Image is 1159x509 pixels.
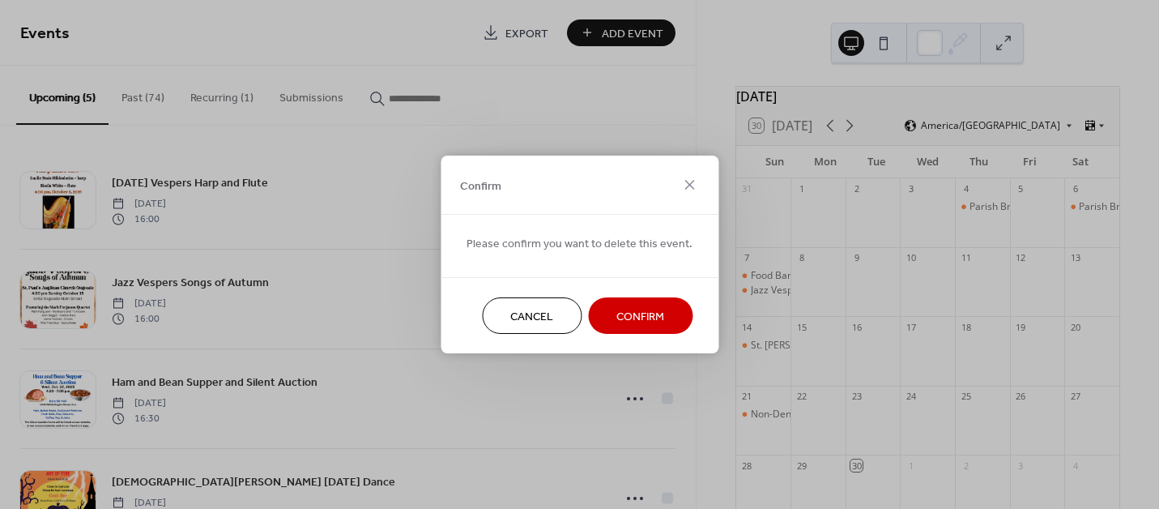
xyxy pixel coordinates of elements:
span: Confirm [460,178,501,195]
button: Confirm [588,297,692,334]
span: Confirm [616,309,664,326]
button: Cancel [482,297,582,334]
span: Cancel [510,309,553,326]
span: Please confirm you want to delete this event. [467,236,692,253]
